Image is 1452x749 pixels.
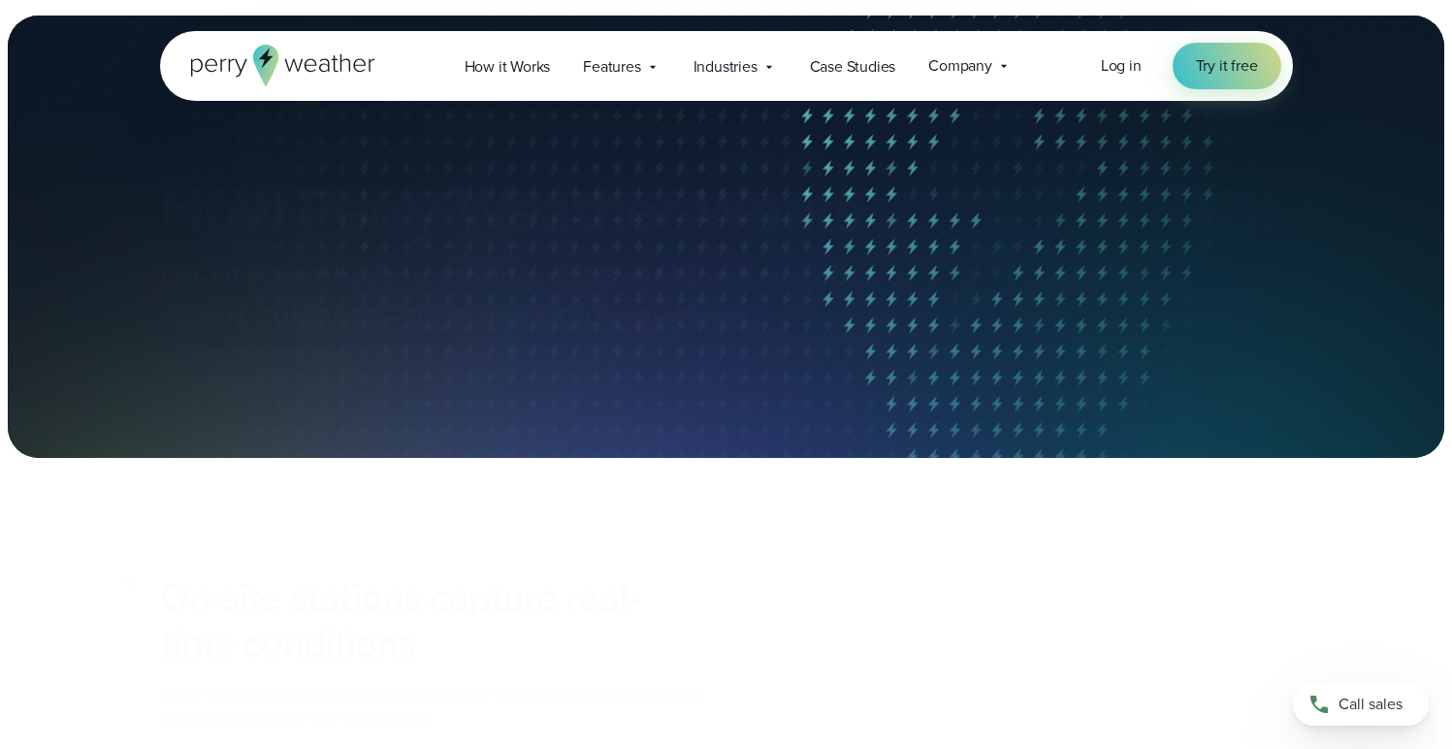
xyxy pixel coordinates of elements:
[1173,43,1281,89] a: Try it free
[1293,683,1429,726] a: Call sales
[810,55,896,79] span: Case Studies
[583,55,640,79] span: Features
[928,54,992,78] span: Company
[694,55,758,79] span: Industries
[1196,54,1258,78] span: Try it free
[465,55,551,79] span: How it Works
[1339,693,1403,716] span: Call sales
[793,47,913,86] a: Case Studies
[448,47,567,86] a: How it Works
[1101,54,1142,78] a: Log in
[1101,54,1142,77] span: Log in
